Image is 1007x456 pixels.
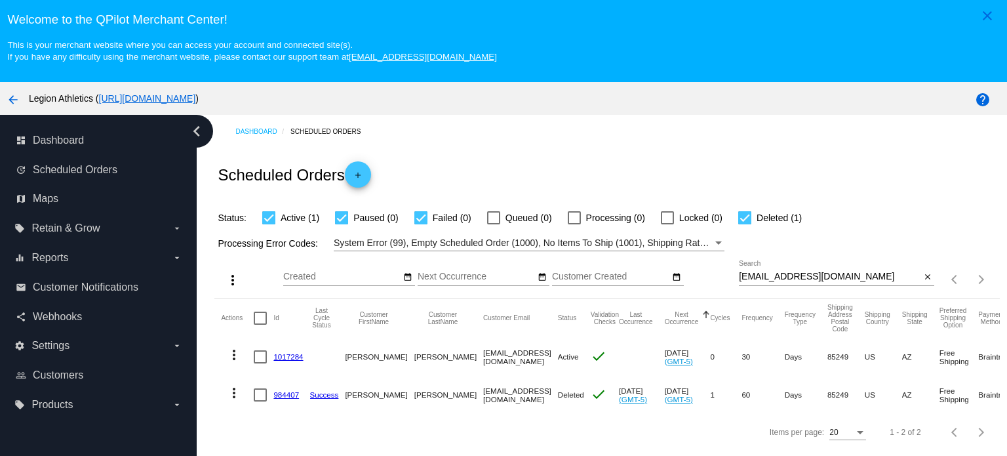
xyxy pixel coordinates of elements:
[235,121,290,142] a: Dashboard
[33,135,84,146] span: Dashboard
[16,365,182,386] a: people_outline Customers
[16,188,182,209] a: map Maps
[14,341,25,351] i: settings
[619,395,647,404] a: (GMT-5)
[665,395,693,404] a: (GMT-5)
[785,311,816,325] button: Change sorting for FrequencyType
[273,352,303,361] a: 1017284
[418,272,536,282] input: Next Occurrence
[939,307,967,329] button: Change sorting for PreferredShippingOption
[16,306,182,327] a: share Webhooks
[414,376,483,414] mat-cell: [PERSON_NAME]
[591,386,606,402] mat-icon: check
[558,352,579,361] span: Active
[920,270,934,284] button: Clear
[14,400,25,410] i: local_offer
[672,272,681,283] mat-icon: date_range
[16,159,182,180] a: update Scheduled Orders
[226,385,242,401] mat-icon: more_vert
[890,428,920,437] div: 1 - 2 of 2
[665,338,711,376] mat-cell: [DATE]
[829,428,838,437] span: 20
[741,338,784,376] mat-cell: 30
[345,311,402,325] button: Change sorting for CustomerFirstName
[865,338,902,376] mat-cell: US
[591,299,619,338] mat-header-cell: Validation Checks
[290,121,372,142] a: Scheduled Orders
[16,370,26,381] i: people_outline
[968,419,995,446] button: Next page
[16,130,182,151] a: dashboard Dashboard
[172,253,182,263] i: arrow_drop_down
[483,338,558,376] mat-cell: [EMAIL_ADDRESS][DOMAIN_NAME]
[172,400,182,410] i: arrow_drop_down
[31,252,68,264] span: Reports
[33,311,82,323] span: Webhooks
[829,428,866,438] mat-select: Items per page:
[939,376,979,414] mat-cell: Free Shipping
[433,210,471,226] span: Failed (0)
[827,376,865,414] mat-cell: 85249
[218,213,247,223] span: Status:
[16,282,26,293] i: email
[483,376,558,414] mat-cell: [EMAIL_ADDRESS][DOMAIN_NAME]
[665,311,699,325] button: Change sorting for NextOccurrenceUtc
[31,340,69,352] span: Settings
[16,312,26,322] i: share
[483,314,530,322] button: Change sorting for CustomerEmail
[172,341,182,351] i: arrow_drop_down
[865,376,902,414] mat-cell: US
[99,93,196,104] a: [URL][DOMAIN_NAME]
[741,314,772,322] button: Change sorting for Frequency
[785,376,827,414] mat-cell: Days
[29,93,199,104] span: Legion Athletics ( )
[345,338,414,376] mat-cell: [PERSON_NAME]
[345,376,414,414] mat-cell: [PERSON_NAME]
[558,390,584,399] span: Deleted
[968,266,995,293] button: Next page
[505,210,552,226] span: Queued (0)
[741,376,784,414] mat-cell: 60
[14,223,25,234] i: local_offer
[273,314,279,322] button: Change sorting for Id
[172,223,182,234] i: arrow_drop_down
[710,314,730,322] button: Change sorting for Cycles
[710,376,741,414] mat-cell: 1
[334,235,724,251] mat-select: Filter by Processing Error Codes
[679,210,722,226] span: Locked (0)
[710,338,741,376] mat-cell: 0
[31,399,73,411] span: Products
[16,165,26,175] i: update
[283,272,401,282] input: Created
[7,12,999,27] h3: Welcome to the QPilot Merchant Center!
[281,210,319,226] span: Active (1)
[923,272,932,283] mat-icon: close
[226,347,242,363] mat-icon: more_vert
[827,304,853,333] button: Change sorting for ShippingPostcode
[619,311,653,325] button: Change sorting for LastOccurrenceUtc
[939,338,979,376] mat-cell: Free Shipping
[310,307,334,329] button: Change sorting for LastProcessingCycleId
[538,272,547,283] mat-icon: date_range
[33,369,83,381] span: Customers
[414,311,471,325] button: Change sorting for CustomerLastName
[218,238,318,249] span: Processing Error Codes:
[33,193,58,205] span: Maps
[221,299,254,338] mat-header-cell: Actions
[902,338,939,376] mat-cell: AZ
[218,161,370,188] h2: Scheduled Orders
[979,8,995,24] mat-icon: close
[33,164,117,176] span: Scheduled Orders
[7,40,496,62] small: This is your merchant website where you can access your account and connected site(s). If you hav...
[350,171,366,186] mat-icon: add
[310,390,339,399] a: Success
[16,194,26,204] i: map
[865,311,890,325] button: Change sorting for ShippingCountry
[975,92,991,108] mat-icon: help
[665,357,693,365] a: (GMT-5)
[31,222,100,234] span: Retain & Grow
[902,311,928,325] button: Change sorting for ShippingState
[757,210,802,226] span: Deleted (1)
[978,311,1004,325] button: Change sorting for PaymentMethod.Type
[349,52,497,62] a: [EMAIL_ADDRESS][DOMAIN_NAME]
